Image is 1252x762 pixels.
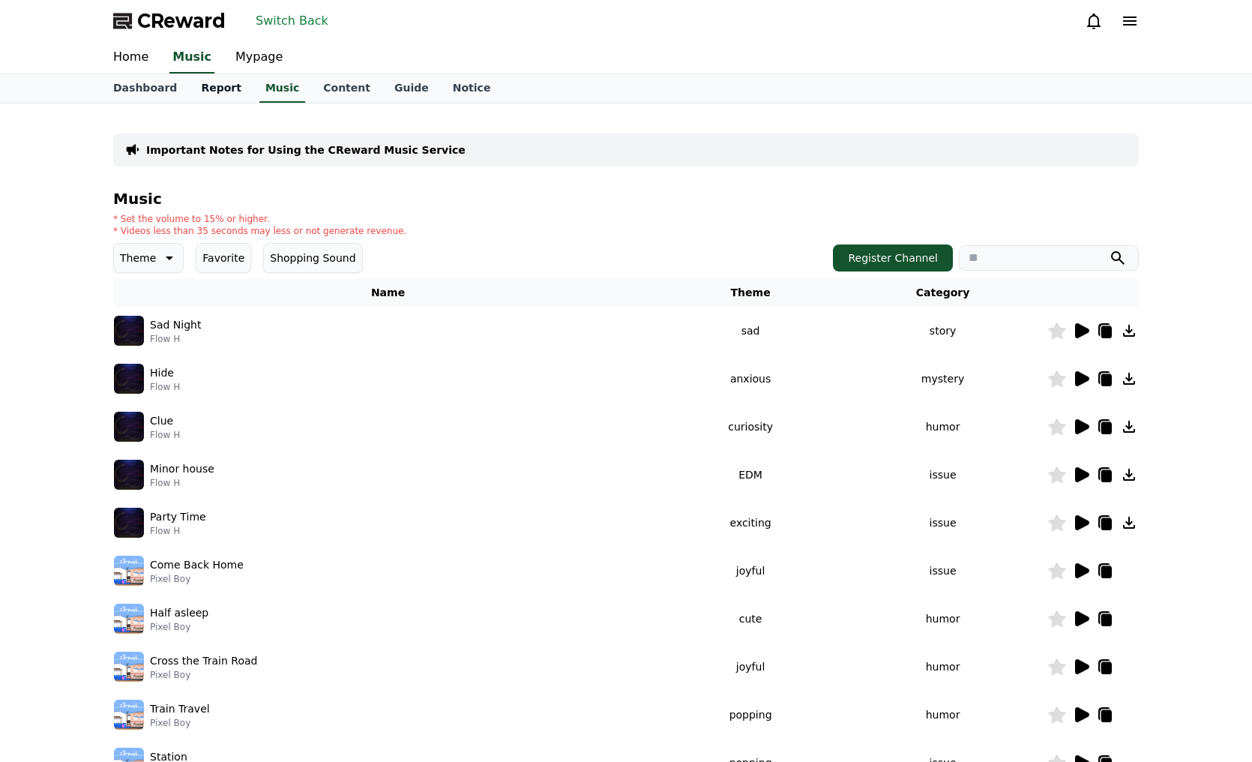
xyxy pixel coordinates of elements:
[150,429,180,441] p: Flow H
[150,573,244,585] p: Pixel Boy
[150,669,257,681] p: Pixel Boy
[114,412,144,442] img: music
[250,9,334,33] button: Switch Back
[838,691,1047,739] td: humor
[838,355,1047,403] td: mystery
[382,74,441,103] a: Guide
[113,279,663,307] th: Name
[101,74,189,103] a: Dashboard
[113,9,226,33] a: CReward
[838,595,1047,643] td: humor
[114,604,144,634] img: music
[663,547,838,595] td: joyful
[113,190,1139,207] h4: Music
[114,652,144,682] img: music
[150,461,214,477] p: Minor house
[838,451,1047,499] td: issue
[113,243,184,273] button: Theme
[150,653,257,669] p: Cross the Train Road
[189,74,253,103] a: Report
[663,451,838,499] td: EDM
[150,701,210,717] p: Train Travel
[150,509,206,525] p: Party Time
[101,42,160,73] a: Home
[114,556,144,586] img: music
[838,307,1047,355] td: story
[663,403,838,451] td: curiosity
[169,42,214,73] a: Music
[150,477,214,489] p: Flow H
[311,74,382,103] a: Content
[663,595,838,643] td: cute
[838,279,1047,307] th: Category
[113,225,406,237] p: * Videos less than 35 seconds may less or not generate revenue.
[137,9,226,33] span: CReward
[150,717,210,729] p: Pixel Boy
[150,525,206,537] p: Flow H
[663,279,838,307] th: Theme
[150,317,201,333] p: Sad Night
[663,691,838,739] td: popping
[114,364,144,394] img: music
[150,365,174,381] p: Hide
[150,557,244,573] p: Come Back Home
[114,700,144,730] img: music
[150,381,180,393] p: Flow H
[120,247,156,268] p: Theme
[146,142,466,157] a: Important Notes for Using the CReward Music Service
[663,355,838,403] td: anxious
[114,316,144,346] img: music
[196,243,251,273] button: Favorite
[114,460,144,490] img: music
[223,42,295,73] a: Mypage
[663,499,838,547] td: exciting
[838,499,1047,547] td: issue
[838,403,1047,451] td: humor
[113,213,406,225] p: * Set the volume to 15% or higher.
[263,243,362,273] button: Shopping Sound
[259,74,305,103] a: Music
[838,643,1047,691] td: humor
[150,413,173,429] p: Clue
[441,74,503,103] a: Notice
[838,547,1047,595] td: issue
[150,621,208,633] p: Pixel Boy
[663,307,838,355] td: sad
[663,643,838,691] td: joyful
[150,333,201,345] p: Flow H
[114,508,144,538] img: music
[833,244,953,271] button: Register Channel
[150,605,208,621] p: Half asleep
